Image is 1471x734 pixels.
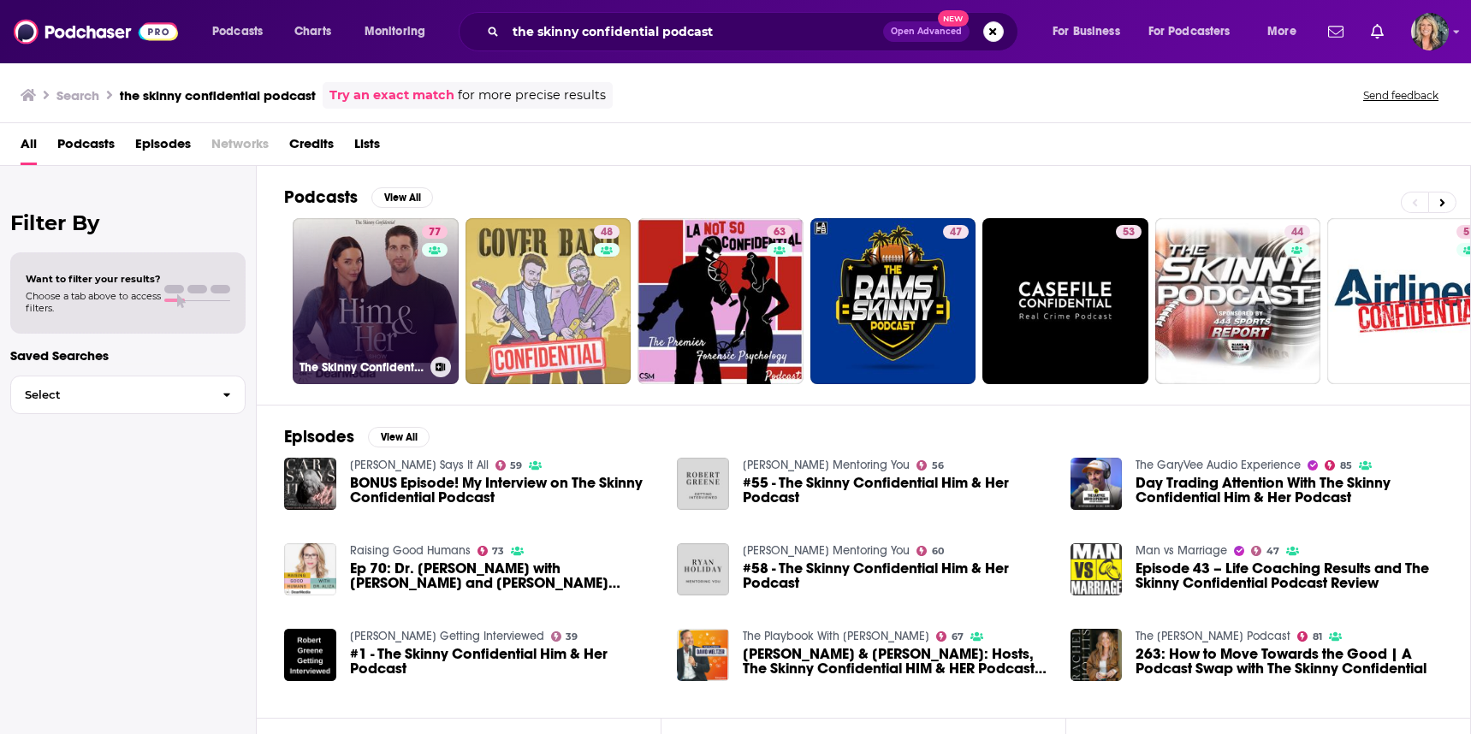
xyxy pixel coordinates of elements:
[211,130,269,165] span: Networks
[353,18,448,45] button: open menu
[10,376,246,414] button: Select
[284,186,358,208] h2: Podcasts
[1325,460,1352,471] a: 85
[350,543,471,558] a: Raising Good Humans
[1411,13,1449,50] button: Show profile menu
[510,462,522,470] span: 59
[350,647,657,676] a: #1 - The Skinny Confidential Him & Her Podcast
[506,18,883,45] input: Search podcasts, credits, & more...
[26,273,161,285] span: Want to filter your results?
[1053,20,1120,44] span: For Business
[743,543,910,558] a: Ryan Holiday Mentoring You
[1251,546,1279,556] a: 47
[350,458,489,472] a: Cara Says It All
[371,187,433,208] button: View All
[1358,88,1444,103] button: Send feedback
[932,462,944,470] span: 56
[284,458,336,510] a: BONUS Episode! My Interview on The Skinny Confidential Podcast
[916,546,944,556] a: 60
[1297,631,1322,642] a: 81
[57,130,115,165] span: Podcasts
[284,543,336,595] img: Ep 70: Dr. Aliza with Michael Bosstick and Lauryn Evarts Bosstick of The Skinny Confidential Podcast
[936,631,964,642] a: 67
[492,548,504,555] span: 73
[943,225,969,239] a: 47
[1267,20,1296,44] span: More
[891,27,962,36] span: Open Advanced
[677,629,729,681] img: Lauryn & Michael Bosstick: Hosts, The Skinny Confidential HIM & HER Podcast | #ThePlaybook 386
[1255,18,1318,45] button: open menu
[743,458,910,472] a: Robert Greene Mentoring You
[300,360,424,375] h3: The Skinny Confidential Him & Her Show
[1364,17,1391,46] a: Show notifications dropdown
[200,18,285,45] button: open menu
[1071,458,1123,510] a: Day Trading Attention With The Skinny Confidential Him & Her Podcast
[774,224,786,241] span: 63
[350,476,657,505] a: BONUS Episode! My Interview on The Skinny Confidential Podcast
[677,458,729,510] img: #55 - The Skinny Confidential Him & Her Podcast
[566,633,578,641] span: 39
[21,130,37,165] a: All
[743,561,1050,590] a: #58 - The Skinny Confidential Him & Her Podcast
[284,629,336,681] img: #1 - The Skinny Confidential Him & Her Podcast
[350,561,657,590] a: Ep 70: Dr. Aliza with Michael Bosstick and Lauryn Evarts Bosstick of The Skinny Confidential Podcast
[1136,647,1443,676] span: 263: How to Move Towards the Good | A Podcast Swap with The Skinny Confidential
[551,631,578,642] a: 39
[883,21,970,42] button: Open AdvancedNew
[422,225,448,239] a: 77
[26,290,161,314] span: Choose a tab above to access filters.
[743,629,929,643] a: The Playbook With David Meltzer
[1313,633,1322,641] span: 81
[458,86,606,105] span: for more precise results
[284,426,430,447] a: EpisodesView All
[1136,476,1443,505] a: Day Trading Attention With The Skinny Confidential Him & Her Podcast
[120,87,316,104] h3: the skinny confidential podcast
[14,15,178,48] img: Podchaser - Follow, Share and Rate Podcasts
[135,130,191,165] a: Episodes
[950,224,962,241] span: 47
[10,347,246,364] p: Saved Searches
[1266,548,1279,555] span: 47
[1041,18,1142,45] button: open menu
[1071,543,1123,595] img: Episode 43 – Life Coaching Results and The Skinny Confidential Podcast Review
[677,543,729,595] img: #58 - The Skinny Confidential Him & Her Podcast
[638,218,804,384] a: 63
[1291,224,1303,241] span: 44
[289,130,334,165] a: Credits
[429,224,441,241] span: 77
[767,225,792,239] a: 63
[284,186,433,208] a: PodcastsView All
[1284,225,1310,239] a: 44
[466,218,632,384] a: 48
[952,633,964,641] span: 67
[743,647,1050,676] span: [PERSON_NAME] & [PERSON_NAME]: Hosts, The Skinny Confidential HIM & HER Podcast | #ThePlaybook 386
[1148,20,1231,44] span: For Podcasters
[477,546,505,556] a: 73
[284,426,354,447] h2: Episodes
[212,20,263,44] span: Podcasts
[1116,225,1142,239] a: 53
[1136,561,1443,590] a: Episode 43 – Life Coaching Results and The Skinny Confidential Podcast Review
[354,130,380,165] a: Lists
[1155,218,1321,384] a: 44
[11,389,209,400] span: Select
[1123,224,1135,241] span: 53
[365,20,425,44] span: Monitoring
[1136,458,1301,472] a: The GaryVee Audio Experience
[1071,629,1123,681] img: 263: How to Move Towards the Good | A Podcast Swap with The Skinny Confidential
